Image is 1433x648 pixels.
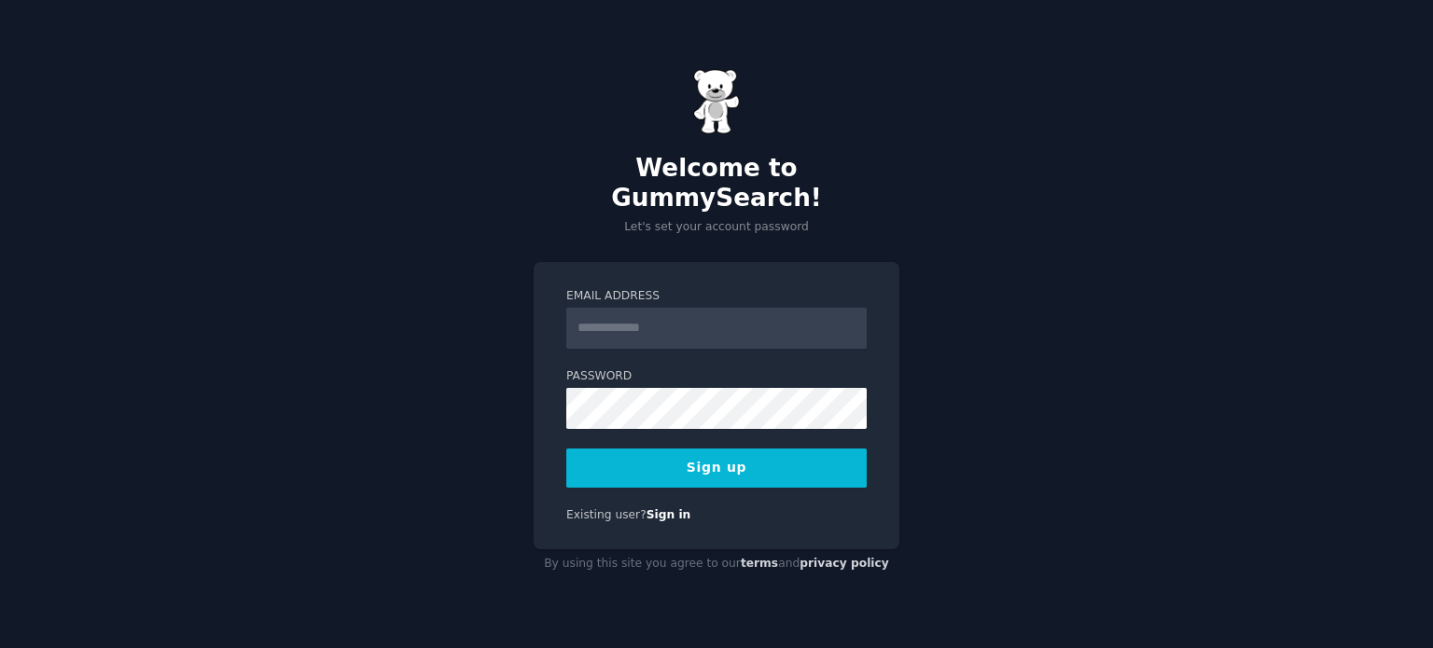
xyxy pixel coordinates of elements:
label: Email Address [566,288,867,305]
p: Let's set your account password [534,219,899,236]
span: Existing user? [566,508,647,521]
button: Sign up [566,448,867,488]
a: Sign in [647,508,691,521]
h2: Welcome to GummySearch! [534,154,899,213]
a: privacy policy [800,557,889,570]
div: By using this site you agree to our and [534,549,899,579]
img: Gummy Bear [693,69,740,134]
label: Password [566,368,867,385]
a: terms [741,557,778,570]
